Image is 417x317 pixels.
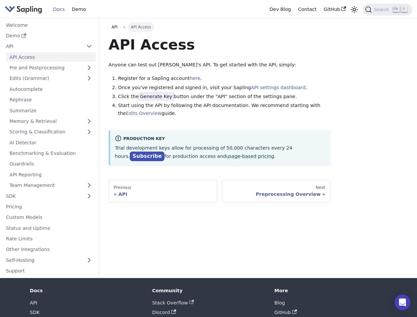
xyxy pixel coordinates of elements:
[401,6,407,12] kbd: K
[126,111,161,116] a: Edits Overview
[350,5,359,14] button: Switch between dark and light mode (currently light mode)
[6,84,96,94] a: Autocomplete
[227,185,325,190] div: Next
[128,22,154,32] span: API Access
[115,135,326,143] div: Production Key
[2,20,96,30] a: Welcome
[114,191,212,197] div: API
[30,310,40,315] a: SDK
[5,5,45,14] a: Sapling.ai
[109,22,121,32] a: API
[139,92,174,100] span: Generate Key
[320,4,349,15] a: GitHub
[6,149,96,158] a: Benchmarking & Evaluation
[190,76,200,81] a: here
[114,185,212,190] div: Previous
[6,74,96,83] a: Edits (Grammar)
[6,106,96,115] a: Summarize
[226,154,274,159] a: usage-based pricing
[109,61,330,69] p: Anyone can test out [PERSON_NAME]'s API. To get started with the API, simply:
[2,234,96,244] a: Rate Limits
[6,127,96,137] a: Scoring & Classification
[6,159,96,169] a: Guardrails
[251,85,305,90] a: API settings dashboard
[109,180,217,202] a: PreviousAPI
[274,310,297,315] a: GitHub
[6,95,96,105] a: Rephrase
[30,288,143,294] div: Docs
[130,152,164,161] a: Subscribe
[83,191,96,201] button: Expand sidebar category 'SDK'
[2,202,96,212] a: Pricing
[68,4,89,15] a: Demo
[6,52,96,62] a: API Access
[6,138,96,147] a: AI Detector
[152,300,194,305] a: Stack Overflow
[109,180,330,202] nav: Docs pages
[109,36,330,53] h1: API Access
[2,255,96,265] a: Self-Hosting
[363,4,412,16] button: Search (Ctrl+K)
[2,213,96,222] a: Custom Models
[6,170,96,179] a: API Reporting
[295,4,320,15] a: Contact
[118,102,330,118] li: Start using the API by following the API documentation. We recommend starting with the guide.
[274,288,387,294] div: More
[115,144,326,161] p: Trial development keys allow for processing of 50,000 characters every 24 hours. for production a...
[6,181,96,190] a: Team Management
[5,5,42,14] img: Sapling.ai
[2,31,96,41] a: Demo
[118,84,330,92] li: Once you've registered and signed in, visit your Sapling .
[118,93,330,101] li: Click the button under the "API" section of the settings pane.
[227,191,325,197] div: Preprocessing Overview
[222,180,330,202] a: NextPreprocessing Overview
[395,295,410,310] div: Open Intercom Messenger
[2,42,83,51] a: API
[6,63,96,73] a: Pre and Postprocessing
[112,25,118,29] span: API
[2,266,96,276] a: Support
[2,223,96,233] a: Status and Uptime
[274,300,285,305] a: Blog
[83,42,96,51] button: Collapse sidebar category 'API'
[50,4,68,15] a: Docs
[152,310,176,315] a: Discord
[118,75,330,83] li: Register for a Sapling account .
[6,117,96,126] a: Memory & Retrieval
[152,288,265,294] div: Community
[266,4,294,15] a: Dev Blog
[2,191,83,201] a: SDK
[109,22,330,32] nav: Breadcrumbs
[2,245,96,254] a: Other Integrations
[372,7,393,12] span: Search
[30,300,37,305] a: API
